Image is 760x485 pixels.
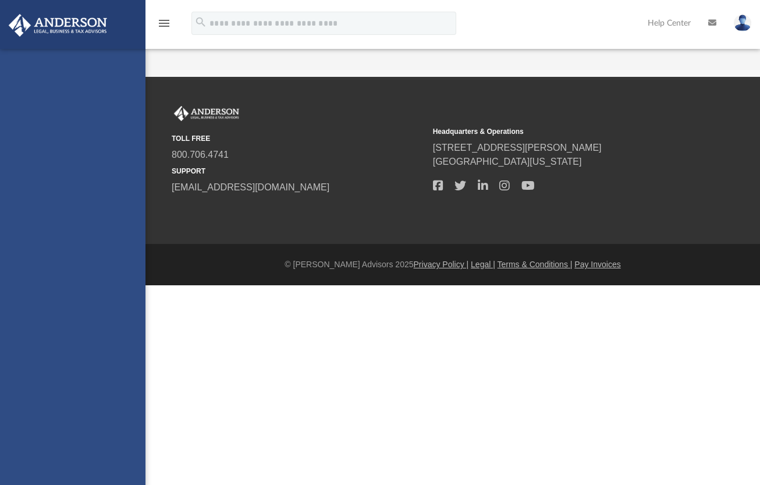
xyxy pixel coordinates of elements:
a: Pay Invoices [574,260,620,269]
small: SUPPORT [172,166,425,176]
a: [STREET_ADDRESS][PERSON_NAME] [433,143,602,153]
img: User Pic [734,15,751,31]
a: Privacy Policy | [414,260,469,269]
i: search [194,16,207,29]
div: © [PERSON_NAME] Advisors 2025 [145,259,760,271]
a: [EMAIL_ADDRESS][DOMAIN_NAME] [172,182,329,192]
img: Anderson Advisors Platinum Portal [172,106,242,121]
a: Terms & Conditions | [498,260,573,269]
a: Legal | [471,260,495,269]
a: menu [157,22,171,30]
a: 800.706.4741 [172,150,229,160]
small: TOLL FREE [172,133,425,144]
img: Anderson Advisors Platinum Portal [5,14,111,37]
i: menu [157,16,171,30]
small: Headquarters & Operations [433,126,686,137]
a: [GEOGRAPHIC_DATA][US_STATE] [433,157,582,167]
